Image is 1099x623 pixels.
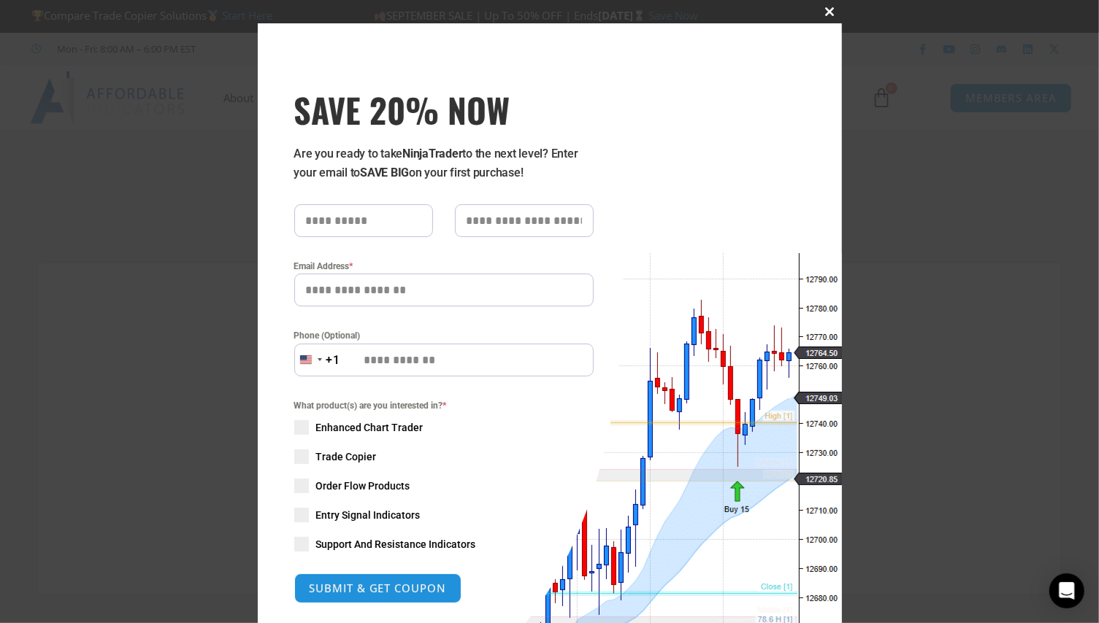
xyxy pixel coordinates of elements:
[294,508,594,522] label: Entry Signal Indicators
[316,508,421,522] span: Entry Signal Indicators
[316,479,410,493] span: Order Flow Products
[294,449,594,464] label: Trade Copier
[360,166,409,179] strong: SAVE BIG
[294,144,594,182] p: Are you ready to take to the next level? Enter your email to on your first purchase!
[402,147,462,160] strong: NinjaTrader
[326,351,341,370] div: +1
[294,89,594,130] h3: SAVE 20% NOW
[294,537,594,552] label: Support And Resistance Indicators
[294,344,341,376] button: Selected country
[294,259,594,274] label: Email Address
[294,479,594,493] label: Order Flow Products
[316,449,377,464] span: Trade Copier
[294,398,594,413] span: What product(s) are you interested in?
[316,537,476,552] span: Support And Resistance Indicators
[294,573,462,603] button: SUBMIT & GET COUPON
[1049,573,1084,608] div: Open Intercom Messenger
[294,420,594,435] label: Enhanced Chart Trader
[316,420,424,435] span: Enhanced Chart Trader
[294,328,594,343] label: Phone (Optional)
